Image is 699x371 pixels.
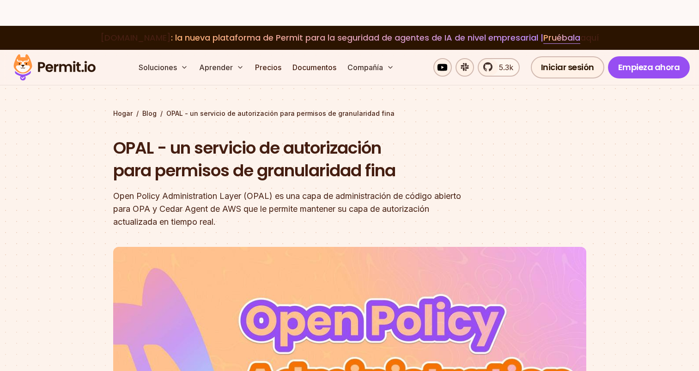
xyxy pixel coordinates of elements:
[142,109,157,118] a: Blog
[113,109,133,118] a: Hogar
[136,109,139,117] font: /
[113,191,461,227] font: Open Policy Administration Layer (OPAL) es una capa de administración de código abierto para OPA ...
[292,63,336,72] font: Documentos
[531,56,604,78] a: Iniciar sesión
[251,58,285,77] a: Precios
[347,63,383,72] font: Compañía
[499,63,513,72] font: 5.3k
[344,58,398,77] button: Compañía
[199,63,233,72] font: Aprender
[541,61,594,73] font: Iniciar sesión
[142,109,157,117] font: Blog
[139,63,177,72] font: Soluciones
[289,58,340,77] a: Documentos
[478,58,520,77] a: 5.3k
[543,32,580,44] a: Pruébala
[160,109,163,117] font: /
[543,32,580,43] font: Pruébala
[100,32,171,43] font: [DOMAIN_NAME]
[255,63,281,72] font: Precios
[195,58,248,77] button: Aprender
[618,61,680,73] font: Empieza ahora
[113,136,395,183] font: OPAL - un servicio de autorización para permisos de granularidad fina
[580,32,599,43] font: aquí
[135,58,192,77] button: Soluciones
[608,56,690,78] a: Empieza ahora
[171,32,543,43] font: : la nueva plataforma de Permit para la seguridad de agentes de IA de nivel empresarial |
[9,52,100,83] img: Logotipo del permiso
[113,109,133,117] font: Hogar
